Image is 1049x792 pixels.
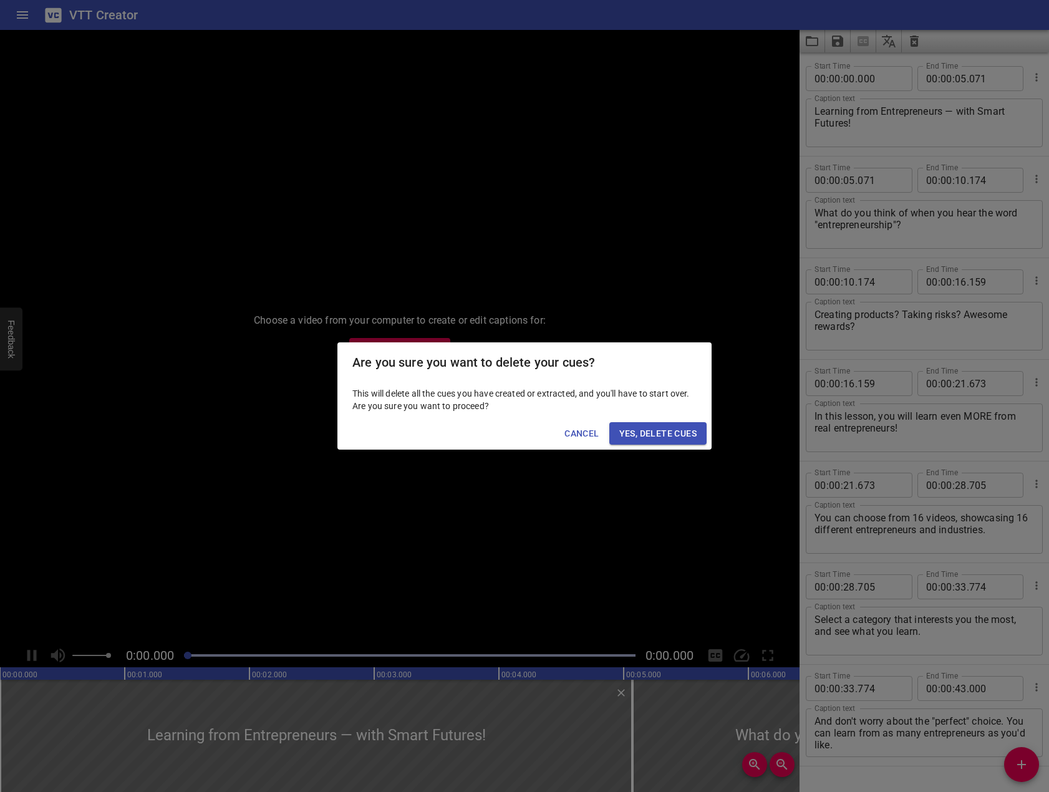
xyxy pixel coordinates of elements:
button: Yes, Delete Cues [609,422,707,445]
div: This will delete all the cues you have created or extracted, and you'll have to start over. Are y... [337,382,712,417]
span: Yes, Delete Cues [619,426,697,442]
button: Cancel [559,422,604,445]
h2: Are you sure you want to delete your cues? [352,352,697,372]
span: Cancel [564,426,599,442]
